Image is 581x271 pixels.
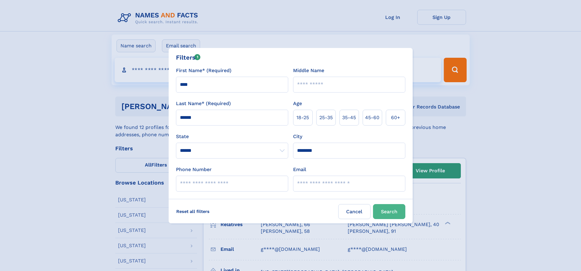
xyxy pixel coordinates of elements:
[293,100,302,107] label: Age
[176,133,288,140] label: State
[319,114,333,121] span: 25‑35
[172,204,213,219] label: Reset all filters
[293,166,306,173] label: Email
[342,114,356,121] span: 35‑45
[293,67,324,74] label: Middle Name
[391,114,400,121] span: 60+
[293,133,302,140] label: City
[296,114,309,121] span: 18‑25
[176,67,231,74] label: First Name* (Required)
[365,114,379,121] span: 45‑60
[176,100,231,107] label: Last Name* (Required)
[176,166,212,173] label: Phone Number
[373,204,405,219] button: Search
[176,53,201,62] div: Filters
[338,204,371,219] label: Cancel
